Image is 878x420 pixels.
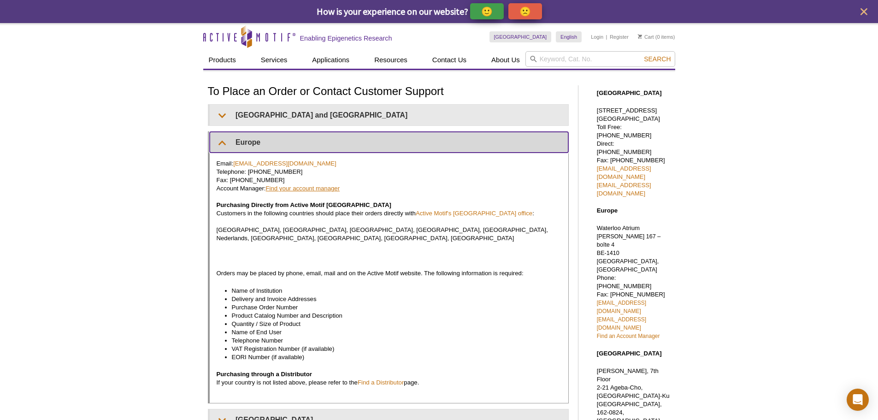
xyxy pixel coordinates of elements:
h1: To Place an Order or Contact Customer Support [208,85,569,99]
a: Login [591,34,603,40]
div: Open Intercom Messenger [847,389,869,411]
li: Purchase Order Number [232,303,552,312]
li: Name of Institution [232,287,552,295]
a: Find your account manager [266,185,340,192]
li: EORI Number (if available) [232,353,552,361]
button: Search [641,55,673,63]
a: Find an Account Manager [597,333,660,339]
a: [EMAIL_ADDRESS][DOMAIN_NAME] [597,182,651,197]
a: About Us [486,51,525,69]
span: Purchasing Directly from Active Motif [GEOGRAPHIC_DATA] [217,201,391,208]
span: [PERSON_NAME] 167 – boîte 4 BE-1410 [GEOGRAPHIC_DATA], [GEOGRAPHIC_DATA] [597,233,661,273]
p: Email: Telephone: [PHONE_NUMBER] Fax: [PHONE_NUMBER] Account Manager: Customers in the following ... [217,160,561,243]
a: Find a Distributor [358,379,404,386]
li: (0 items) [638,31,675,42]
strong: [GEOGRAPHIC_DATA] [597,89,662,96]
span: How is your experience on our website? [317,6,468,17]
input: Keyword, Cat. No. [525,51,675,67]
img: Your Cart [638,34,642,39]
li: Product Catalog Number and Description [232,312,552,320]
a: Services [255,51,293,69]
li: | [606,31,607,42]
a: [EMAIL_ADDRESS][DOMAIN_NAME] [597,300,646,314]
a: Applications [306,51,355,69]
p: [STREET_ADDRESS] [GEOGRAPHIC_DATA] Toll Free: [PHONE_NUMBER] Direct: [PHONE_NUMBER] Fax: [PHONE_N... [597,106,671,198]
li: Telephone Number [232,337,552,345]
a: Register [610,34,629,40]
p: 🙁 [519,6,531,17]
li: Name of End User [232,328,552,337]
a: Cart [638,34,654,40]
p: 🙂 [481,6,493,17]
a: [EMAIL_ADDRESS][DOMAIN_NAME] [597,316,646,331]
button: close [858,6,870,18]
span: Purchasing through a Distributor [217,371,312,378]
strong: Europe [597,207,618,214]
a: English [556,31,582,42]
h2: Enabling Epigenetics Research [300,34,392,42]
p: Orders may be placed by phone, email, mail and on the Active Motif website. The following informa... [217,269,561,278]
strong: [GEOGRAPHIC_DATA] [597,350,662,357]
a: Active Motif's [GEOGRAPHIC_DATA] office [416,210,532,217]
a: [EMAIL_ADDRESS][DOMAIN_NAME] [597,165,651,180]
a: [GEOGRAPHIC_DATA] [489,31,552,42]
p: If your country is not listed above, please refer to the page. [217,370,561,387]
a: [EMAIL_ADDRESS][DOMAIN_NAME] [233,160,336,167]
a: Resources [369,51,413,69]
summary: [GEOGRAPHIC_DATA] and [GEOGRAPHIC_DATA] [210,105,568,125]
li: VAT Registration Number (if available) [232,345,552,353]
li: Delivery and Invoice Addresses [232,295,552,303]
summary: Europe [210,132,568,153]
li: Quantity / Size of Product [232,320,552,328]
p: Waterloo Atrium Phone: [PHONE_NUMBER] Fax: [PHONE_NUMBER] [597,224,671,340]
span: Search [644,55,671,63]
a: Contact Us [427,51,472,69]
a: Products [203,51,242,69]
